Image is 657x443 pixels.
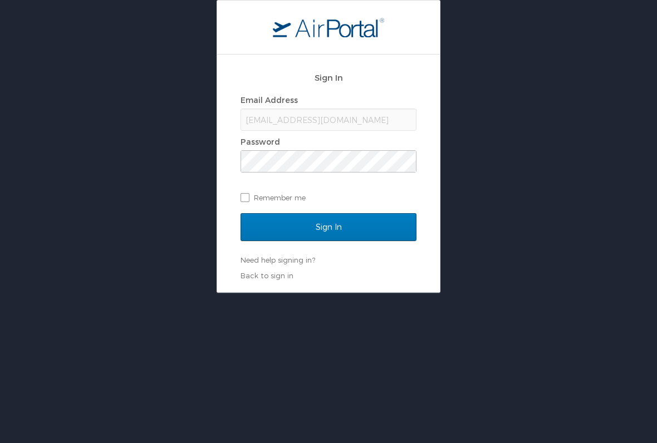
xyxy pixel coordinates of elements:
label: Email Address [241,95,298,105]
label: Password [241,137,280,146]
a: Need help signing in? [241,255,315,264]
h2: Sign In [241,71,416,84]
img: logo [273,17,384,37]
label: Remember me [241,189,416,206]
a: Back to sign in [241,271,293,280]
input: Sign In [241,213,416,241]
